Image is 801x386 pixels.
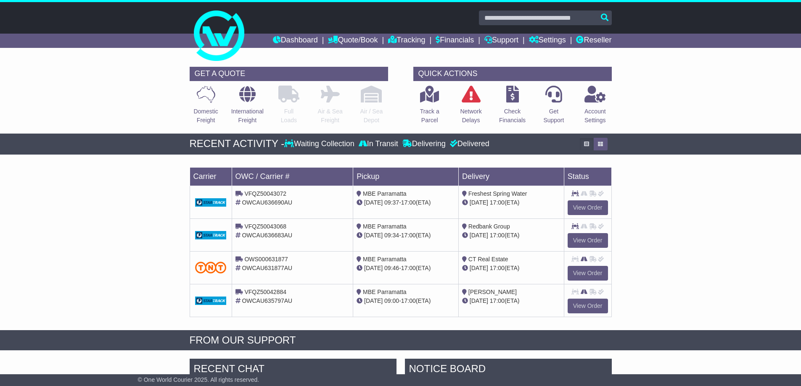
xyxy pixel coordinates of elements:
[413,67,612,81] div: QUICK ACTIONS
[357,139,400,149] div: In Transit
[436,34,474,48] a: Financials
[357,297,455,305] div: - (ETA)
[470,297,488,304] span: [DATE]
[462,198,560,207] div: (ETA)
[244,256,288,263] span: OWS000631877
[568,266,608,281] a: View Order
[384,199,399,206] span: 09:37
[462,264,560,273] div: (ETA)
[584,85,606,129] a: AccountSettings
[458,167,564,186] td: Delivery
[195,297,227,305] img: GetCarrierServiceDarkLogo
[232,167,353,186] td: OWC / Carrier #
[384,265,399,271] span: 09:46
[470,232,488,239] span: [DATE]
[401,199,416,206] span: 17:00
[468,256,508,263] span: CT Real Estate
[357,198,455,207] div: - (ETA)
[244,190,286,197] span: VFQZ50043072
[568,299,608,313] a: View Order
[363,190,406,197] span: MBE Parramatta
[190,138,285,150] div: RECENT ACTIVITY -
[384,232,399,239] span: 09:34
[242,265,292,271] span: OWCAU631877AU
[273,34,318,48] a: Dashboard
[363,289,406,295] span: MBE Parramatta
[364,199,383,206] span: [DATE]
[468,190,527,197] span: Freshest Spring Water
[484,34,518,48] a: Support
[490,297,505,304] span: 17:00
[363,223,406,230] span: MBE Parramatta
[195,231,227,239] img: GetCarrierServiceDarkLogo
[195,262,227,273] img: TNT_Domestic.png
[462,297,560,305] div: (ETA)
[242,232,292,239] span: OWCAU636683AU
[242,297,292,304] span: OWCAU635797AU
[543,85,564,129] a: GetSupport
[138,376,259,383] span: © One World Courier 2025. All rights reserved.
[318,107,343,125] p: Air & Sea Freight
[490,265,505,271] span: 17:00
[420,107,439,125] p: Track a Parcel
[460,85,482,129] a: NetworkDelays
[490,199,505,206] span: 17:00
[468,289,517,295] span: [PERSON_NAME]
[231,107,264,125] p: International Freight
[195,198,227,207] img: GetCarrierServiceDarkLogo
[470,199,488,206] span: [DATE]
[190,67,388,81] div: GET A QUOTE
[193,107,218,125] p: Domestic Freight
[568,200,608,215] a: View Order
[190,359,397,381] div: RECENT CHAT
[363,256,406,263] span: MBE Parramatta
[401,297,416,304] span: 17:00
[364,297,383,304] span: [DATE]
[353,167,459,186] td: Pickup
[360,107,383,125] p: Air / Sea Depot
[576,34,611,48] a: Reseller
[384,297,399,304] span: 09:00
[468,223,510,230] span: Redbank Group
[388,34,425,48] a: Tracking
[357,231,455,240] div: - (ETA)
[462,231,560,240] div: (ETA)
[357,264,455,273] div: - (ETA)
[284,139,356,149] div: Waiting Collection
[490,232,505,239] span: 17:00
[328,34,378,48] a: Quote/Book
[231,85,264,129] a: InternationalFreight
[420,85,440,129] a: Track aParcel
[499,107,526,125] p: Check Financials
[401,232,416,239] span: 17:00
[242,199,292,206] span: OWCAU636690AU
[405,359,612,381] div: NOTICE BOARD
[401,265,416,271] span: 17:00
[244,289,286,295] span: VFQZ50042884
[190,167,232,186] td: Carrier
[278,107,299,125] p: Full Loads
[193,85,218,129] a: DomesticFreight
[448,139,489,149] div: Delivered
[460,107,481,125] p: Network Delays
[568,233,608,248] a: View Order
[529,34,566,48] a: Settings
[470,265,488,271] span: [DATE]
[364,232,383,239] span: [DATE]
[499,85,526,129] a: CheckFinancials
[364,265,383,271] span: [DATE]
[543,107,564,125] p: Get Support
[400,139,448,149] div: Delivering
[584,107,606,125] p: Account Settings
[244,223,286,230] span: VFQZ50043068
[190,334,612,347] div: FROM OUR SUPPORT
[564,167,611,186] td: Status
